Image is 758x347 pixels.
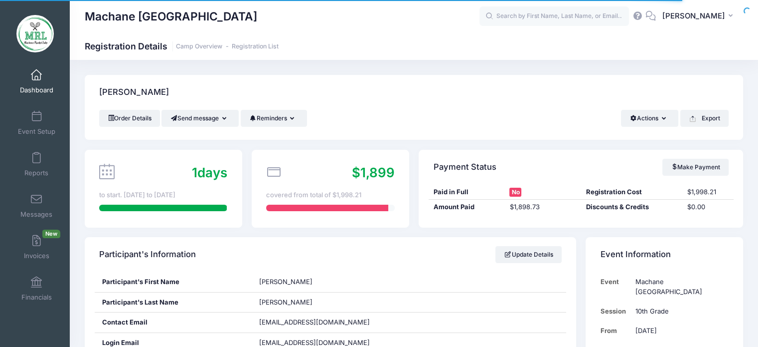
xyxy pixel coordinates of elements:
td: Event [601,272,631,302]
span: [PERSON_NAME] [662,10,725,21]
div: Amount Paid [429,202,505,212]
h1: Registration Details [85,41,279,51]
td: Session [601,302,631,321]
div: Discounts & Credits [581,202,683,212]
a: InvoicesNew [13,230,60,265]
div: to start. [DATE] to [DATE] [99,190,227,200]
h1: Machane [GEOGRAPHIC_DATA] [85,5,257,28]
span: [EMAIL_ADDRESS][DOMAIN_NAME] [259,318,370,326]
a: Financials [13,271,60,306]
span: Reports [24,169,48,177]
span: $1,899 [352,165,395,180]
a: Order Details [99,110,160,127]
input: Search by First Name, Last Name, or Email... [479,6,629,26]
a: Messages [13,188,60,223]
div: $1,998.21 [683,187,734,197]
td: 10th Grade [630,302,728,321]
a: Reports [13,147,60,182]
span: [PERSON_NAME] [259,278,312,286]
button: Reminders [241,110,307,127]
div: $1,898.73 [505,202,581,212]
button: [PERSON_NAME] [656,5,743,28]
button: Actions [621,110,678,127]
a: Camp Overview [176,43,222,50]
span: Messages [20,210,52,219]
h4: Payment Status [434,153,496,181]
div: Paid in Full [429,187,505,197]
div: Registration Cost [581,187,683,197]
span: Event Setup [18,127,55,136]
div: Participant's Last Name [95,293,252,313]
span: Dashboard [20,86,53,94]
span: New [42,230,60,238]
a: Dashboard [13,64,60,99]
a: Update Details [495,246,562,263]
div: Participant's First Name [95,272,252,292]
div: days [192,163,227,182]
span: Invoices [24,252,49,260]
span: No [509,188,521,197]
div: covered from total of $1,998.21 [266,190,394,200]
a: Registration List [232,43,279,50]
span: Financials [21,293,52,302]
td: From [601,321,631,341]
span: [PERSON_NAME] [259,298,312,306]
button: Export [680,110,729,127]
div: Contact Email [95,313,252,333]
a: Event Setup [13,105,60,140]
td: [DATE] [630,321,728,341]
img: Machane Racket Lake [16,15,54,52]
h4: Participant's Information [99,241,196,269]
td: Machane [GEOGRAPHIC_DATA] [630,272,728,302]
h4: [PERSON_NAME] [99,78,169,107]
button: Send message [161,110,239,127]
div: $0.00 [683,202,734,212]
h4: Event Information [601,241,671,269]
a: Make Payment [662,159,729,176]
span: 1 [192,165,197,180]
